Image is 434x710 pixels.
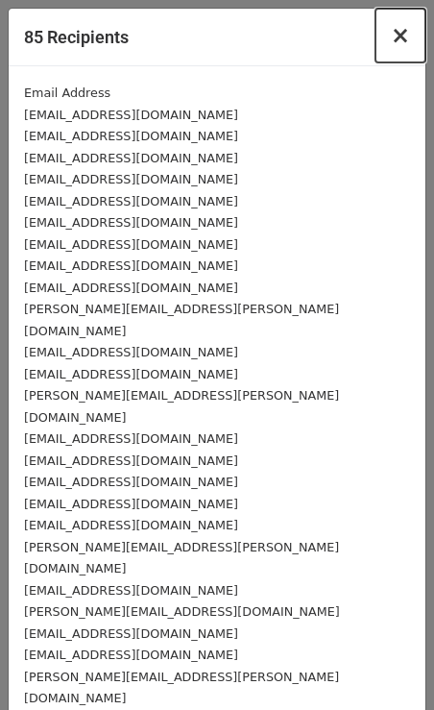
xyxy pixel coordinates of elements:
small: [EMAIL_ADDRESS][DOMAIN_NAME] [24,237,238,252]
small: [EMAIL_ADDRESS][DOMAIN_NAME] [24,215,238,230]
iframe: Chat Widget [338,618,434,710]
button: Close [375,9,425,62]
small: [EMAIL_ADDRESS][DOMAIN_NAME] [24,345,238,359]
small: [EMAIL_ADDRESS][DOMAIN_NAME] [24,151,238,165]
small: [PERSON_NAME][EMAIL_ADDRESS][PERSON_NAME][DOMAIN_NAME] [24,670,339,706]
small: [EMAIL_ADDRESS][DOMAIN_NAME] [24,648,238,662]
small: [PERSON_NAME][EMAIL_ADDRESS][PERSON_NAME][DOMAIN_NAME] [24,302,339,338]
small: [EMAIL_ADDRESS][DOMAIN_NAME] [24,475,238,489]
span: × [391,22,410,49]
small: [EMAIL_ADDRESS][DOMAIN_NAME] [24,367,238,381]
small: [EMAIL_ADDRESS][DOMAIN_NAME] [24,583,238,598]
small: Email Address [24,86,110,100]
small: [PERSON_NAME][EMAIL_ADDRESS][PERSON_NAME][DOMAIN_NAME] [24,540,339,576]
h5: 85 Recipients [24,24,129,50]
small: [EMAIL_ADDRESS][DOMAIN_NAME] [24,129,238,143]
small: [EMAIL_ADDRESS][DOMAIN_NAME] [24,108,238,122]
small: [EMAIL_ADDRESS][DOMAIN_NAME] [24,194,238,208]
small: [EMAIL_ADDRESS][DOMAIN_NAME] [24,172,238,186]
small: [EMAIL_ADDRESS][DOMAIN_NAME] [24,497,238,511]
small: [EMAIL_ADDRESS][DOMAIN_NAME] [24,281,238,295]
small: [EMAIL_ADDRESS][DOMAIN_NAME] [24,453,238,468]
small: [EMAIL_ADDRESS][DOMAIN_NAME] [24,258,238,273]
small: [EMAIL_ADDRESS][DOMAIN_NAME] [24,518,238,532]
small: [EMAIL_ADDRESS][DOMAIN_NAME] [24,431,238,446]
small: [PERSON_NAME][EMAIL_ADDRESS][PERSON_NAME][DOMAIN_NAME] [24,388,339,425]
small: [PERSON_NAME][EMAIL_ADDRESS][DOMAIN_NAME] [24,604,340,619]
small: [EMAIL_ADDRESS][DOMAIN_NAME] [24,626,238,641]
